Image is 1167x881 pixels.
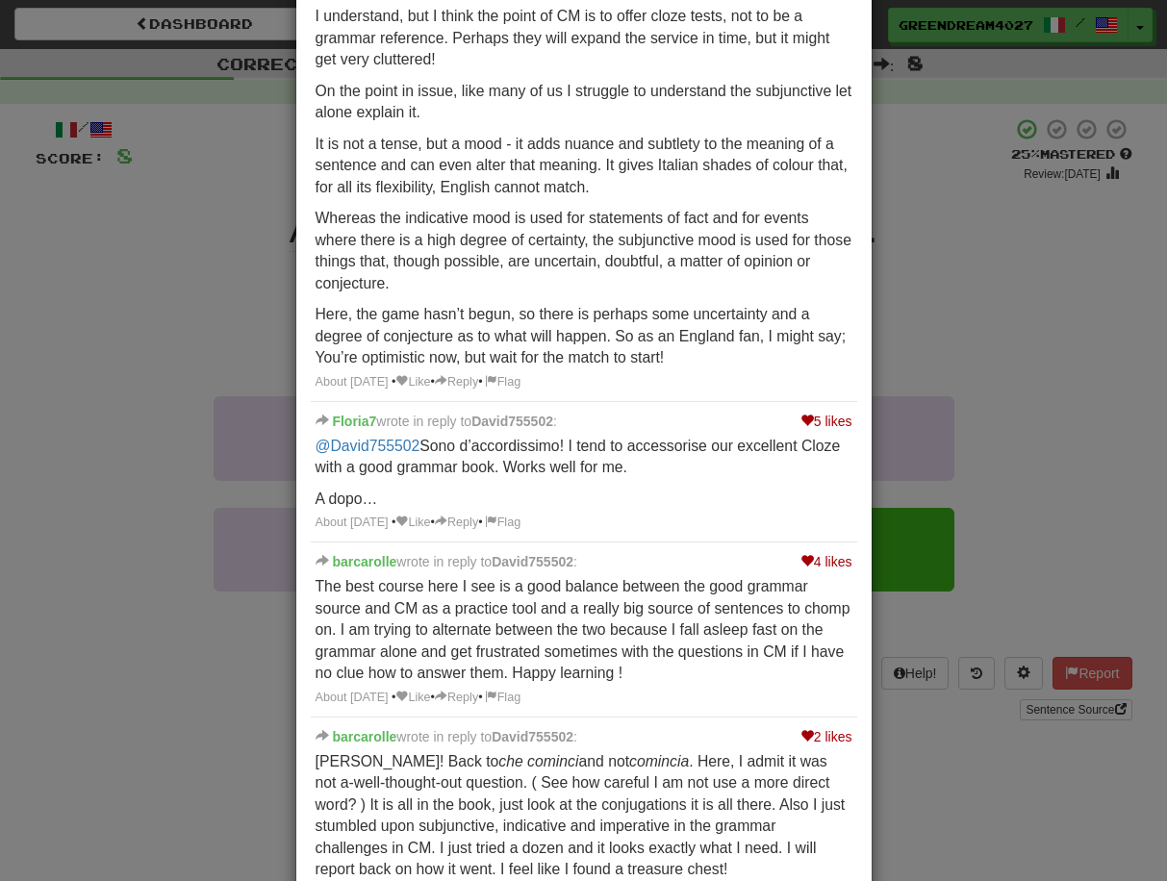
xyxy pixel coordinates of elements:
div: wrote in reply to : [316,552,852,571]
a: About [DATE] [316,516,389,529]
em: comincia [629,753,689,769]
div: • • • [316,690,852,707]
a: David755502 [492,729,573,744]
a: Flag [483,690,523,707]
div: 4 likes [800,552,852,571]
a: @David755502 [316,438,420,454]
p: [PERSON_NAME]! Back to and not . Here, I admit it was not a-well-thought-out question. ( See how ... [316,751,852,881]
div: • • • [316,515,852,532]
a: Reply [435,691,478,704]
p: It is not a tense, but a mood - it adds nuance and subtlety to the meaning of a sentence and can ... [316,134,852,199]
p: On the point in issue, like many of us I struggle to understand the subjunctive let alone explain... [316,81,852,124]
div: 5 likes [800,412,852,431]
p: Sono d’accordissimo! I tend to accessorise our excellent Cloze with a good grammar book. Works we... [316,436,852,479]
a: About [DATE] [316,691,389,704]
em: che cominci [498,753,578,769]
a: Floria7 [332,414,376,429]
p: A dopo… [316,489,852,511]
a: David755502 [492,554,573,569]
div: • • • [316,374,852,391]
a: Reply [435,375,478,389]
a: barcarolle [332,554,396,569]
a: Like [395,691,430,704]
a: Like [395,516,430,529]
div: wrote in reply to : [316,727,852,746]
a: About [DATE] [316,375,389,389]
a: Flag [483,374,523,391]
a: barcarolle [332,729,396,744]
p: Here, the game hasn’t begun, so there is perhaps some uncertainty and a degree of conjecture as t... [316,304,852,369]
p: I understand, but I think the point of CM is to offer cloze tests, not to be a grammar reference.... [316,6,852,71]
a: Flag [483,515,523,532]
p: Whereas the indicative mood is used for statements of fact and for events where there is a high d... [316,208,852,294]
a: David755502 [471,414,553,429]
a: Like [395,375,430,389]
div: 2 likes [800,727,852,746]
a: Reply [435,516,478,529]
div: wrote in reply to : [316,412,852,431]
p: The best course here I see is a good balance between the good grammar source and CM as a practice... [316,576,852,685]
